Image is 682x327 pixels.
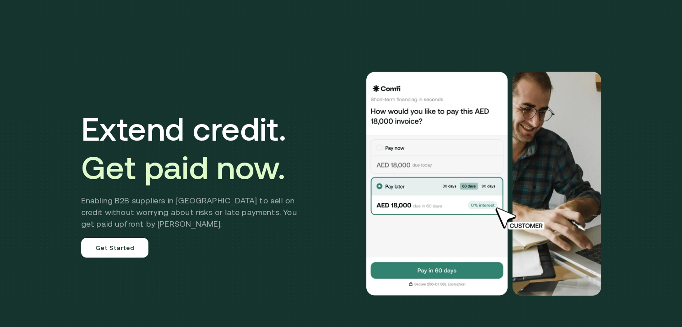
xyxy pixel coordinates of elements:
[513,72,601,296] img: Would you like to pay this AED 18,000.00 invoice?
[81,238,149,258] a: Get Started
[365,72,509,296] img: Would you like to pay this AED 18,000.00 invoice?
[81,149,286,186] span: Get paid now.
[81,110,310,187] h1: Extend credit.
[489,206,555,231] img: cursor
[81,195,310,230] h2: Enabling B2B suppliers in [GEOGRAPHIC_DATA] to sell on credit without worrying about risks or lat...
